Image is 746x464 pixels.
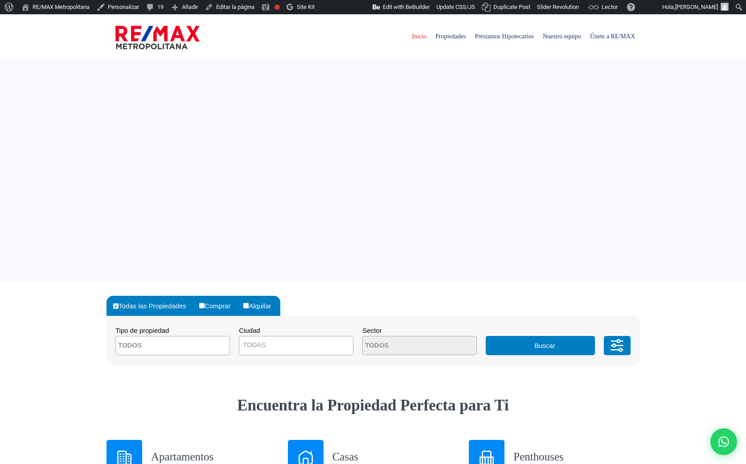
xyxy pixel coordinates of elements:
span: Préstamos Hipotecarios [470,23,538,50]
textarea: Search [363,336,449,356]
span: Inicio [407,23,431,50]
div: Frase clave objetivo no establecida [275,4,280,10]
a: Préstamos Hipotecarios [470,14,538,59]
span: Ciudad [239,327,260,334]
span: TODAS [239,339,353,351]
span: Sector [362,327,381,334]
a: Nuestro equipo [538,14,586,59]
input: Comprar [199,303,205,308]
span: Tipo de propiedad [115,327,169,334]
input: Todas las Propiedades [113,303,119,309]
span: Slider Revolution [537,4,579,10]
span: TODAS [243,341,266,348]
a: Propiedades [431,14,470,59]
span: [PERSON_NAME] [675,4,718,10]
span: Site Kit [297,4,315,10]
img: Visitas de 48 horas. Haz clic para ver más estadísticas del sitio. [323,2,361,16]
span: TODAS [239,336,353,355]
label: Alquilar [241,296,280,316]
label: Comprar [197,296,239,316]
span: Propiedades [431,23,470,50]
a: RE/MAX Metropolitana [115,14,200,59]
a: Inicio [407,14,431,59]
label: Todas las Propiedades [111,296,195,316]
span: Nuestro equipo [538,23,586,50]
img: remax-metropolitana-logo [115,24,200,51]
input: Alquilar [243,303,249,308]
a: Únete a RE/MAX [586,14,639,59]
button: Buscar [486,336,594,355]
textarea: Search [116,336,202,356]
strong: Encuentra la Propiedad Perfecta para Ti [237,397,509,414]
span: Únete a RE/MAX [586,23,639,50]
